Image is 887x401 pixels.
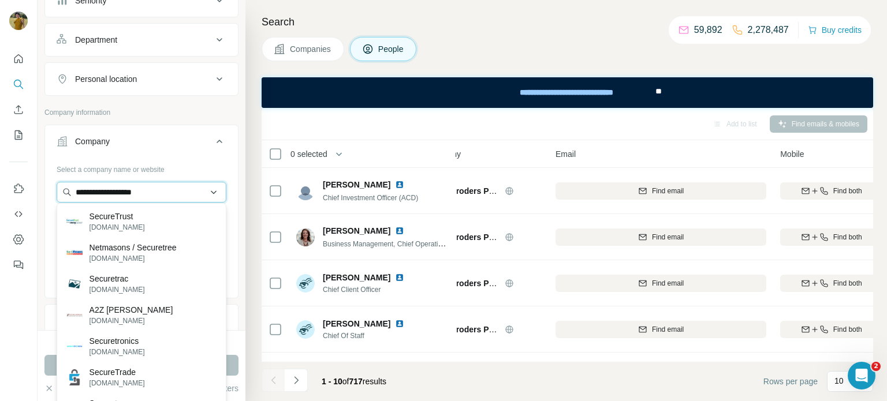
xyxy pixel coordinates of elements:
p: Securetronics [90,335,145,347]
span: Business Management, Chief Operating Office at Schroders Personal Wealth [323,239,560,248]
span: Find both [833,232,862,242]
button: Find both [780,182,882,200]
p: 59,892 [694,23,722,37]
span: Find both [833,324,862,335]
img: LinkedIn logo [395,180,404,189]
img: Avatar [296,228,315,246]
button: Department [45,26,238,54]
img: Securetrac [66,276,83,292]
h4: Search [262,14,873,30]
div: Department [75,34,117,46]
div: Select a company name or website [57,160,226,175]
button: Personal location [45,65,238,93]
div: Personal location [75,73,137,85]
button: Buy credits [808,22,862,38]
p: 2,278,487 [748,23,789,37]
p: SecureTrust [90,211,145,222]
button: Find email [556,321,766,338]
p: SecureTrade [90,366,145,378]
span: 1 - 10 [322,377,342,386]
img: SecureTrust [66,213,83,230]
img: Avatar [9,12,28,30]
span: 717 [349,377,363,386]
span: Find email [652,232,684,242]
img: LinkedIn logo [395,226,404,235]
img: Avatar [296,274,315,293]
span: of [342,377,349,386]
button: Clear [44,383,77,394]
p: Netmasons / Securetree [90,242,177,253]
span: Schroders Personal Wealth [441,279,546,288]
span: Chief Client Officer [323,284,409,295]
iframe: Intercom live chat [848,362,875,389]
span: Find email [652,278,684,288]
p: [DOMAIN_NAME] [90,253,177,264]
iframe: Banner [262,77,873,108]
p: [DOMAIN_NAME] [90,222,145,233]
button: Find email [556,182,766,200]
span: Find both [833,278,862,288]
button: Find both [780,275,882,292]
img: Avatar [296,182,315,200]
span: Rows per page [763,376,818,387]
span: Chief Investment Officer (ACD) [323,194,418,202]
img: Avatar [296,320,315,339]
p: [DOMAIN_NAME] [90,284,145,295]
button: Quick start [9,48,28,69]
p: Company information [44,107,238,118]
img: LinkedIn logo [395,273,404,282]
button: Enrich CSV [9,99,28,120]
button: Company [45,128,238,160]
button: Navigate to next page [285,369,308,392]
img: A2Z Securetronix [66,307,83,323]
span: results [322,377,386,386]
button: Find both [780,228,882,246]
p: 10 [834,375,844,387]
img: LinkedIn logo [395,319,404,328]
span: Chief Of Staff [323,331,409,341]
button: Use Surfe on LinkedIn [9,178,28,199]
button: Use Surfe API [9,204,28,224]
p: [DOMAIN_NAME] [90,378,145,388]
img: Netmasons / Securetree [66,245,83,261]
p: A2Z [PERSON_NAME] [90,304,173,316]
span: 0 selected [290,148,327,160]
button: Search [9,74,28,95]
img: Securetronics [66,338,83,354]
p: [DOMAIN_NAME] [90,347,145,357]
p: Securetrac [90,273,145,284]
button: Industry [45,307,238,335]
span: [PERSON_NAME] [323,225,390,237]
button: Find email [556,275,766,292]
span: [PERSON_NAME] [323,179,390,190]
span: Find email [652,186,684,196]
button: Dashboard [9,229,28,250]
button: Find email [556,228,766,246]
span: Schroders Personal Wealth [441,325,546,334]
span: Mobile [780,148,804,160]
span: Email [556,148,576,160]
button: My lists [9,125,28,145]
span: Companies [290,43,332,55]
span: [PERSON_NAME] [323,319,390,328]
button: Feedback [9,254,28,275]
img: SecureTrade [66,369,83,385]
span: [PERSON_NAME] [323,272,390,283]
span: Find both [833,186,862,196]
span: People [378,43,405,55]
button: Find both [780,321,882,338]
span: Schroders Personal Wealth [441,186,546,196]
span: Find email [652,324,684,335]
span: Schroders Personal Wealth [441,233,546,242]
p: [DOMAIN_NAME] [90,316,173,326]
div: Company [75,136,110,147]
span: 2 [871,362,881,371]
